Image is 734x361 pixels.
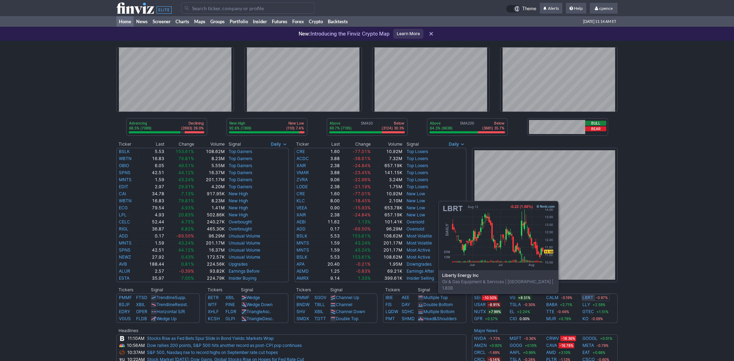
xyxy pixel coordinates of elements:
[353,170,371,175] span: -23.45%
[385,302,392,307] a: FIS
[407,226,424,232] a: Oversold
[208,16,227,27] a: Groups
[247,309,271,314] a: TriangleAsc.
[540,3,562,14] a: Alerts
[297,226,306,232] a: ADD
[129,121,152,126] p: Advancing
[510,308,515,315] a: EL
[181,191,194,196] span: 7.13%
[229,184,252,189] a: Top Gainers
[173,16,192,27] a: Charts
[474,335,486,342] a: NVDA
[353,226,371,232] span: -69.50%
[441,204,555,267] img: chart.ashx
[330,126,352,131] p: 69.7% (7195)
[136,309,148,314] a: OPER
[297,247,309,253] a: MNTS
[319,211,340,218] td: 2.38
[506,5,536,13] a: Theme
[157,302,188,307] a: TrendlineResist.
[140,226,165,233] td: 36.87
[474,328,498,333] a: Major News
[336,316,358,321] a: Double Top
[229,261,248,267] a: Upgrades
[353,177,371,182] span: -22.96%
[297,163,306,168] a: XAIR
[229,247,260,253] a: Unusual Volume
[393,29,423,39] a: Learn More
[229,275,256,281] a: Insider Buying
[119,254,131,260] a: NEWZ
[319,176,340,183] td: 9.06
[407,184,428,189] a: Top Losers
[194,176,225,183] td: 201.17M
[483,126,505,131] p: (3681) 35.7%
[229,219,252,224] a: Overbought
[319,183,340,190] td: 2.38
[229,226,252,232] a: Overbought
[319,141,340,148] th: Last
[407,275,434,281] a: Insider Selling
[371,141,403,148] th: Volume
[229,170,252,175] a: Top Gainers
[194,183,225,190] td: 4.20M
[150,16,173,27] a: Screener
[140,211,165,218] td: 4.93
[229,212,248,217] a: New High
[319,169,340,176] td: 3.88
[407,156,428,161] a: Top Losers
[402,309,414,314] a: SDHC
[140,176,165,183] td: 1.59
[353,198,371,203] span: -18.45%
[297,261,305,267] a: APA
[157,316,177,321] a: Wedge Up
[336,302,352,307] a: Channel
[194,148,225,155] td: 108.62M
[119,149,130,154] a: BSLK
[297,212,306,217] a: XAIR
[371,218,403,226] td: 101.41K
[483,121,505,126] p: Below
[225,302,235,307] a: PINE
[250,16,269,27] a: Insider
[353,191,371,196] span: -77.01%
[194,204,225,211] td: 1.41M
[178,177,194,182] span: 43.24%
[474,315,483,322] a: GFR
[247,302,273,307] a: Wedge Down
[319,148,340,155] td: 1.60
[447,141,466,148] button: Signals interval
[119,233,128,239] a: ADD
[194,233,225,240] td: 96.29M
[423,295,448,300] a: Multiple Top
[119,156,132,161] a: WBTN
[208,295,219,300] a: BETR
[136,302,146,307] a: XBIL
[229,240,260,246] a: Unusual Volume
[299,31,311,37] span: New:
[194,218,225,226] td: 240.27K
[247,316,274,321] a: TriangleDesc.
[353,163,371,168] span: -24.84%
[371,148,403,155] td: 10.92M
[229,177,252,182] a: Top Gainers
[385,309,398,314] a: LQDW
[178,156,194,161] span: 79.81%
[407,247,430,253] a: Most Active
[402,302,410,307] a: DAY
[382,121,404,126] p: Below
[423,309,454,314] a: Multiple Bottom
[116,16,134,27] a: Home
[546,294,559,301] a: CALM
[194,169,225,176] td: 16.37M
[407,233,432,239] a: Most Volatile
[263,309,271,314] span: Asc.
[229,163,252,168] a: Top Gainers
[140,183,165,190] td: 2.97
[510,294,516,301] a: VG
[423,302,453,307] a: Double Bottom
[407,219,424,224] a: Oversold
[230,126,252,131] p: 92.6% (1369)
[353,156,371,161] span: -38.61%
[430,126,453,131] p: 64.3% (6638)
